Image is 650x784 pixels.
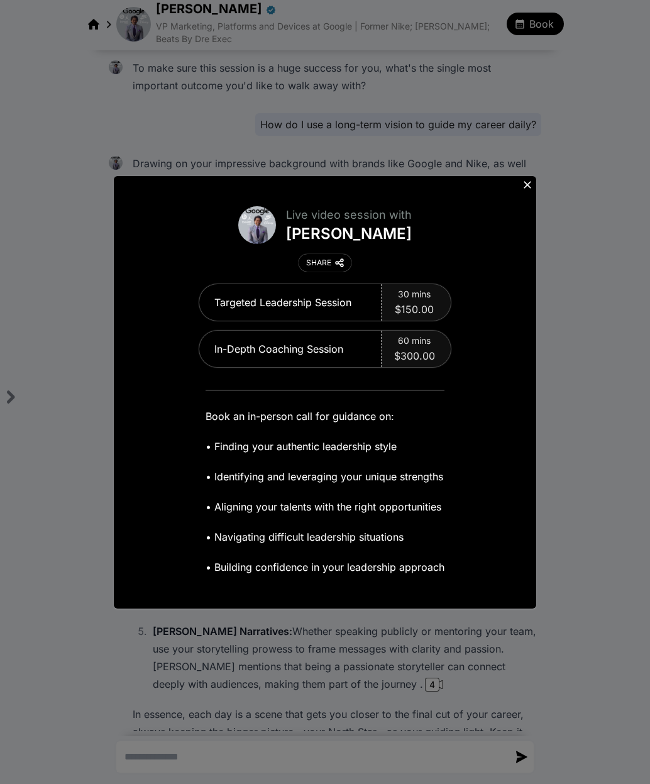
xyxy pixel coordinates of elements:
[199,331,382,367] div: In-Depth Coaching Session
[238,206,276,244] img: avatar of Daryl Butler
[206,407,444,425] p: Book an in-person call for guidance on:
[306,258,331,268] div: SHARE
[206,438,444,455] p: • Finding your authentic leadership style
[394,348,435,363] span: $300.00
[206,528,444,546] p: • Navigating difficult leadership situations
[199,284,382,321] div: Targeted Leadership Session
[199,284,451,321] button: Targeted Leadership Session30 mins$150.00
[199,331,451,367] button: In-Depth Coaching Session60 mins$300.00
[299,254,351,272] button: SHARE
[286,206,412,224] div: Live video session with
[395,302,434,317] span: $150.00
[206,558,444,576] p: • Building confidence in your leadership approach
[398,334,431,347] span: 60 mins
[286,224,412,244] div: [PERSON_NAME]
[206,468,444,485] p: • Identifying and leveraging your unique strengths
[206,498,444,516] p: • Aligning your talents with the right opportunities
[398,288,431,301] span: 30 mins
